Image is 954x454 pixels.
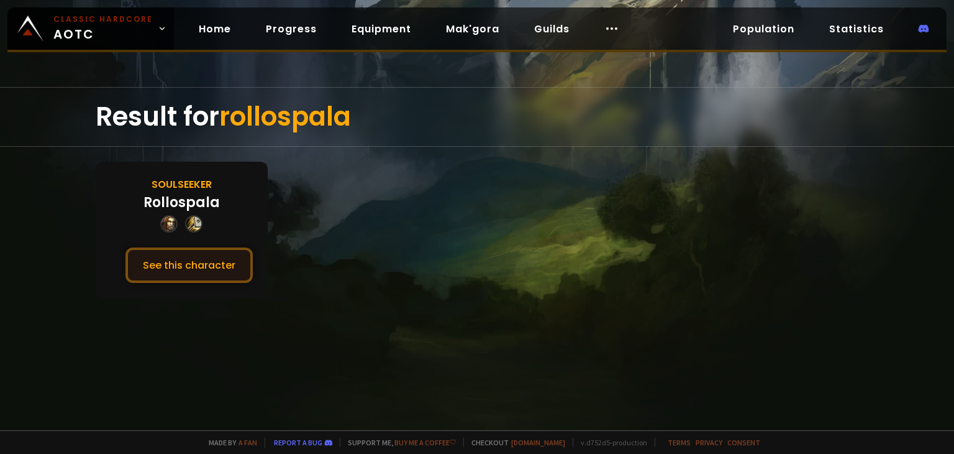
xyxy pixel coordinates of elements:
[696,438,722,447] a: Privacy
[7,7,174,50] a: Classic HardcoreAOTC
[436,16,509,42] a: Mak'gora
[256,16,327,42] a: Progress
[219,98,351,135] span: rollospala
[189,16,241,42] a: Home
[524,16,579,42] a: Guilds
[125,248,253,283] button: See this character
[53,14,153,44] span: AOTC
[340,438,456,447] span: Support me,
[274,438,322,447] a: Report a bug
[573,438,647,447] span: v. d752d5 - production
[723,16,804,42] a: Population
[152,177,212,192] div: Soulseeker
[143,192,220,213] div: Rollospala
[727,438,760,447] a: Consent
[511,438,565,447] a: [DOMAIN_NAME]
[342,16,421,42] a: Equipment
[53,14,153,25] small: Classic Hardcore
[238,438,257,447] a: a fan
[96,88,859,146] div: Result for
[668,438,691,447] a: Terms
[463,438,565,447] span: Checkout
[819,16,894,42] a: Statistics
[394,438,456,447] a: Buy me a coffee
[201,438,257,447] span: Made by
